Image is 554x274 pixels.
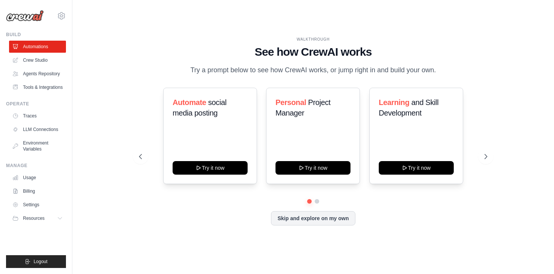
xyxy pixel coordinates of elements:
button: Try it now [379,161,454,175]
img: Logo [6,10,44,21]
a: Traces [9,110,66,122]
a: Agents Repository [9,68,66,80]
div: Operate [6,101,66,107]
span: Automate [173,98,206,107]
button: Skip and explore on my own [271,211,355,225]
p: Try a prompt below to see how CrewAI works, or jump right in and build your own. [187,65,440,76]
span: Personal [275,98,306,107]
button: Try it now [173,161,248,175]
span: and Skill Development [379,98,438,117]
a: Crew Studio [9,54,66,66]
a: Environment Variables [9,137,66,155]
span: Logout [34,259,47,265]
a: LLM Connections [9,123,66,135]
span: Learning [379,98,409,107]
button: Logout [6,255,66,268]
a: Usage [9,172,66,184]
button: Resources [9,212,66,224]
span: Resources [23,215,44,221]
div: Manage [6,163,66,169]
a: Settings [9,199,66,211]
a: Tools & Integrations [9,81,66,93]
div: Build [6,32,66,38]
a: Automations [9,41,66,53]
h1: See how CrewAI works [139,45,487,59]
div: WALKTHROUGH [139,37,487,42]
button: Try it now [275,161,350,175]
a: Billing [9,185,66,197]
